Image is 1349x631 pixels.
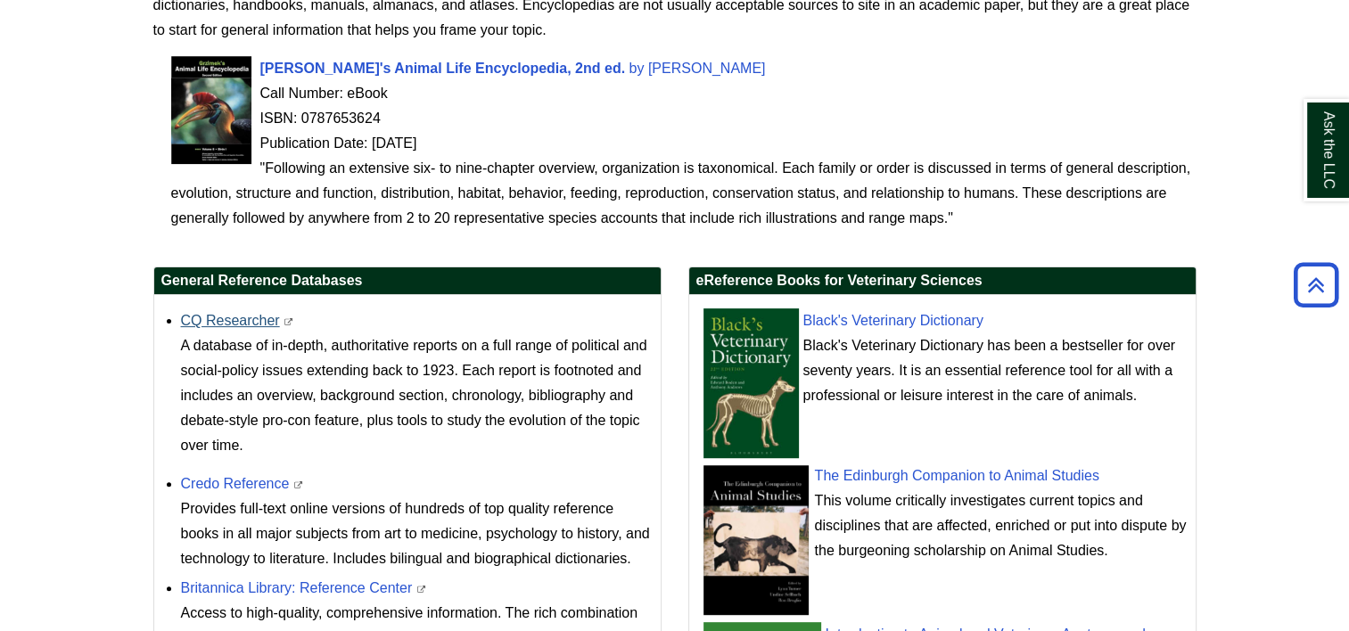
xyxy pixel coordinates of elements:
[416,586,427,594] i: This link opens in a new window
[171,131,1197,156] div: Publication Date: [DATE]
[260,61,766,76] a: [PERSON_NAME]'s Animal Life Encyclopedia, 2nd ed. by [PERSON_NAME]
[171,156,1197,231] div: "Following an extensive six- to nine-chapter overview, organization is taxonomical. Each family o...
[181,476,290,491] a: Credo Reference
[293,481,304,489] i: This link opens in a new window
[260,61,626,76] span: [PERSON_NAME]'s Animal Life Encyclopedia, 2nd ed.
[716,333,1187,408] div: Black's Veterinary Dictionary has been a bestseller for over seventy years. It is an essential re...
[1287,273,1345,297] a: Back to Top
[629,61,644,76] span: by
[154,267,661,295] h2: General Reference Databases
[171,81,1197,106] div: Call Number: eBook
[284,318,294,326] i: This link opens in a new window
[171,106,1197,131] div: ISBN: 0787653624
[815,468,1099,483] a: The Edinburgh Companion to Animal Studies
[181,313,280,328] a: CQ Researcher
[648,61,766,76] span: [PERSON_NAME]
[181,496,652,571] div: Provides full-text online versions of hundreds of top quality reference books in all major subjec...
[181,580,413,595] a: Britannica Library: Reference Center
[803,313,983,328] a: Black's Veterinary Dictionary
[689,267,1196,295] h2: eReference Books for Veterinary Sciences
[181,333,652,458] p: A database of in-depth, authoritative reports on a full range of political and social-policy issu...
[716,488,1187,563] div: This volume critically investigates current topics and disciplines that are affected, enriched or...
